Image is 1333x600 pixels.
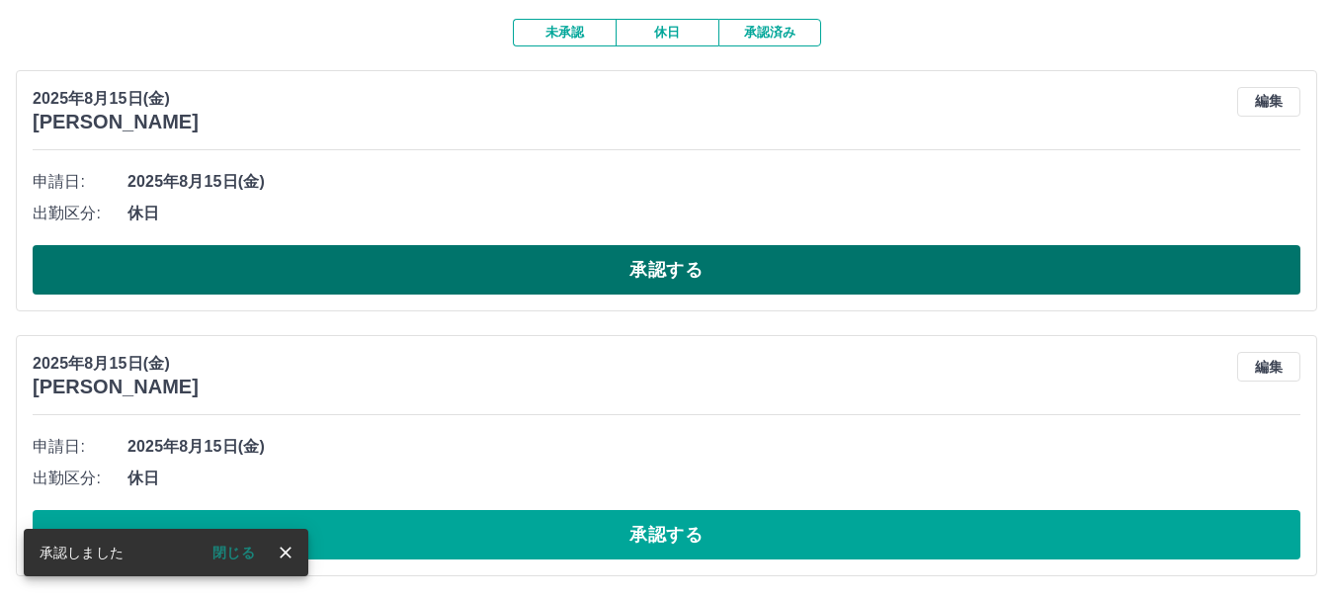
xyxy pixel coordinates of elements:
span: 出勤区分: [33,467,127,490]
h3: [PERSON_NAME] [33,111,199,133]
p: 2025年8月15日(金) [33,352,199,376]
button: 休日 [616,19,718,46]
span: 休日 [127,467,1300,490]
span: 出勤区分: [33,202,127,225]
button: close [271,538,300,567]
button: 承認済み [718,19,821,46]
span: 2025年8月15日(金) [127,170,1300,194]
p: 2025年8月15日(金) [33,87,199,111]
span: 休日 [127,202,1300,225]
button: 編集 [1237,352,1300,382]
button: 編集 [1237,87,1300,117]
button: 承認する [33,510,1300,559]
span: 申請日: [33,170,127,194]
button: 未承認 [513,19,616,46]
button: 承認する [33,245,1300,295]
button: 閉じる [197,538,271,567]
h3: [PERSON_NAME] [33,376,199,398]
div: 承認しました [40,535,124,570]
span: 申請日: [33,435,127,459]
span: 2025年8月15日(金) [127,435,1300,459]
